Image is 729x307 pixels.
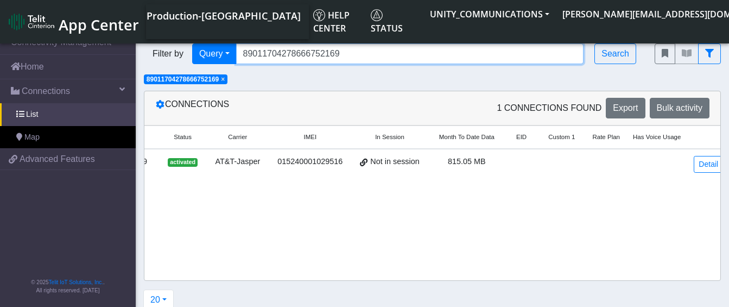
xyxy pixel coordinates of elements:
[309,4,366,39] a: Help center
[236,43,584,64] input: Search...
[146,4,300,26] a: Your current platform instance
[9,10,137,34] a: App Center
[423,4,556,24] button: UNITY_COMMUNICATIONS
[221,76,225,83] span: ×
[448,157,486,166] span: 815.05 MB
[168,158,198,167] span: activated
[633,133,681,142] span: Has Voice Usage
[375,133,404,142] span: In Session
[192,43,237,64] button: Query
[303,133,316,142] span: IMEI
[592,133,620,142] span: Rate Plan
[228,133,247,142] span: Carrier
[147,98,433,118] div: Connections
[313,9,325,21] img: knowledge.svg
[366,4,423,39] a: Status
[26,109,38,121] span: List
[655,43,721,64] div: fitlers menu
[313,9,350,34] span: Help center
[606,98,645,118] button: Export
[147,9,301,22] span: Production-[GEOGRAPHIC_DATA]
[370,156,419,168] span: Not in session
[174,133,192,142] span: Status
[371,9,383,21] img: status.svg
[439,133,495,142] span: Month To Date Data
[594,43,636,64] button: Search
[650,98,709,118] button: Bulk activity
[371,9,403,34] span: Status
[694,156,723,173] a: Detail
[613,103,638,112] span: Export
[221,76,225,83] button: Close
[59,15,139,35] span: App Center
[49,279,103,285] a: Telit IoT Solutions, Inc.
[548,133,575,142] span: Custom 1
[22,85,70,98] span: Connections
[516,133,527,142] span: EID
[213,156,262,168] div: AT&T-Jasper
[657,103,702,112] span: Bulk activity
[144,47,192,60] span: Filter by
[497,102,601,115] span: 1 Connections found
[9,13,54,30] img: logo-telit-cinterion-gw-new.png
[24,131,40,143] span: Map
[147,76,219,83] span: 89011704278666752169
[275,156,345,168] div: 015240001029516
[20,153,95,166] span: Advanced Features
